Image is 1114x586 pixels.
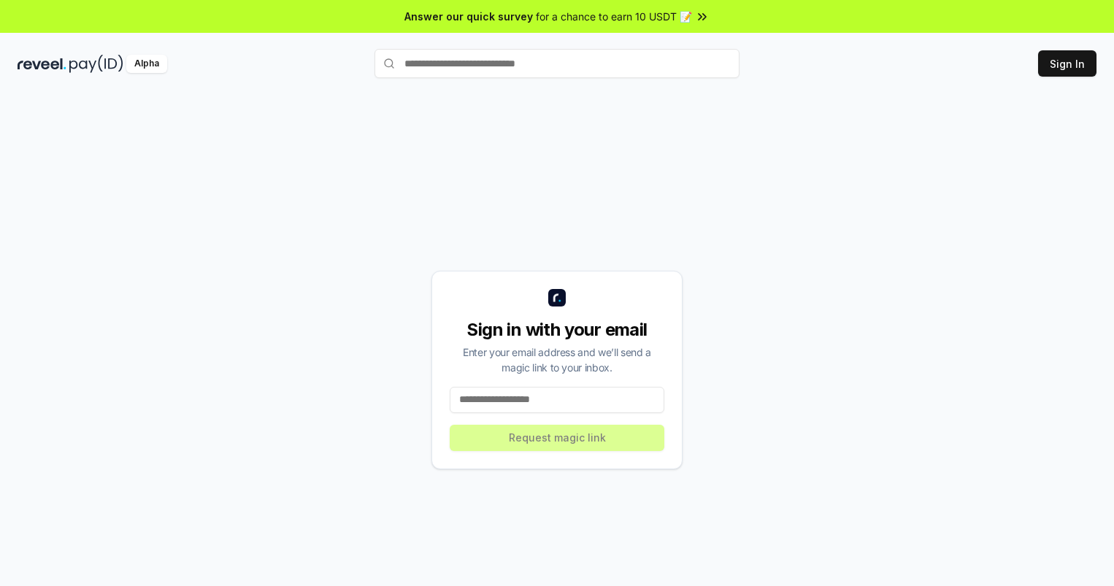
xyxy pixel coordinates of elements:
div: Alpha [126,55,167,73]
img: pay_id [69,55,123,73]
div: Enter your email address and we’ll send a magic link to your inbox. [450,344,664,375]
div: Sign in with your email [450,318,664,342]
img: reveel_dark [18,55,66,73]
button: Sign In [1038,50,1096,77]
span: Answer our quick survey [404,9,533,24]
span: for a chance to earn 10 USDT 📝 [536,9,692,24]
img: logo_small [548,289,566,307]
